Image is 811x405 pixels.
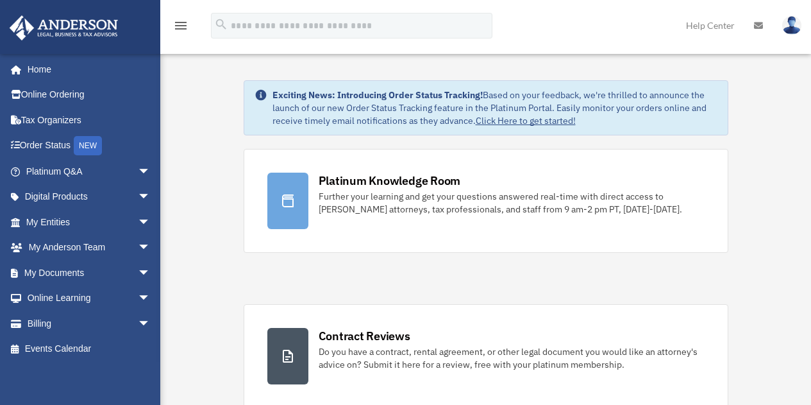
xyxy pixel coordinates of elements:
img: Anderson Advisors Platinum Portal [6,15,122,40]
div: Platinum Knowledge Room [319,173,461,189]
a: Click Here to get started! [476,115,576,126]
div: Do you have a contract, rental agreement, or other legal document you would like an attorney's ad... [319,345,705,371]
a: Digital Productsarrow_drop_down [9,184,170,210]
i: search [214,17,228,31]
span: arrow_drop_down [138,286,163,312]
span: arrow_drop_down [138,159,163,185]
a: Billingarrow_drop_down [9,311,170,336]
a: Platinum Q&Aarrow_drop_down [9,159,170,184]
span: arrow_drop_down [138,235,163,261]
div: Further your learning and get your questions answered real-time with direct access to [PERSON_NAM... [319,190,705,216]
a: Online Learningarrow_drop_down [9,286,170,311]
div: NEW [74,136,102,155]
img: User Pic [782,16,801,35]
div: Based on your feedback, we're thrilled to announce the launch of our new Order Status Tracking fe... [272,89,717,127]
a: Home [9,56,163,82]
span: arrow_drop_down [138,260,163,286]
a: menu [173,22,188,33]
strong: Exciting News: Introducing Order Status Tracking! [272,89,483,101]
a: Platinum Knowledge Room Further your learning and get your questions answered real-time with dire... [244,149,728,253]
a: My Entitiesarrow_drop_down [9,209,170,235]
div: Contract Reviews [319,328,410,344]
a: My Anderson Teamarrow_drop_down [9,235,170,261]
span: arrow_drop_down [138,184,163,211]
a: My Documentsarrow_drop_down [9,260,170,286]
a: Online Ordering [9,82,170,108]
span: arrow_drop_down [138,311,163,337]
span: arrow_drop_down [138,209,163,236]
i: menu [173,18,188,33]
a: Events Calendar [9,336,170,362]
a: Tax Organizers [9,107,170,133]
a: Order StatusNEW [9,133,170,159]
